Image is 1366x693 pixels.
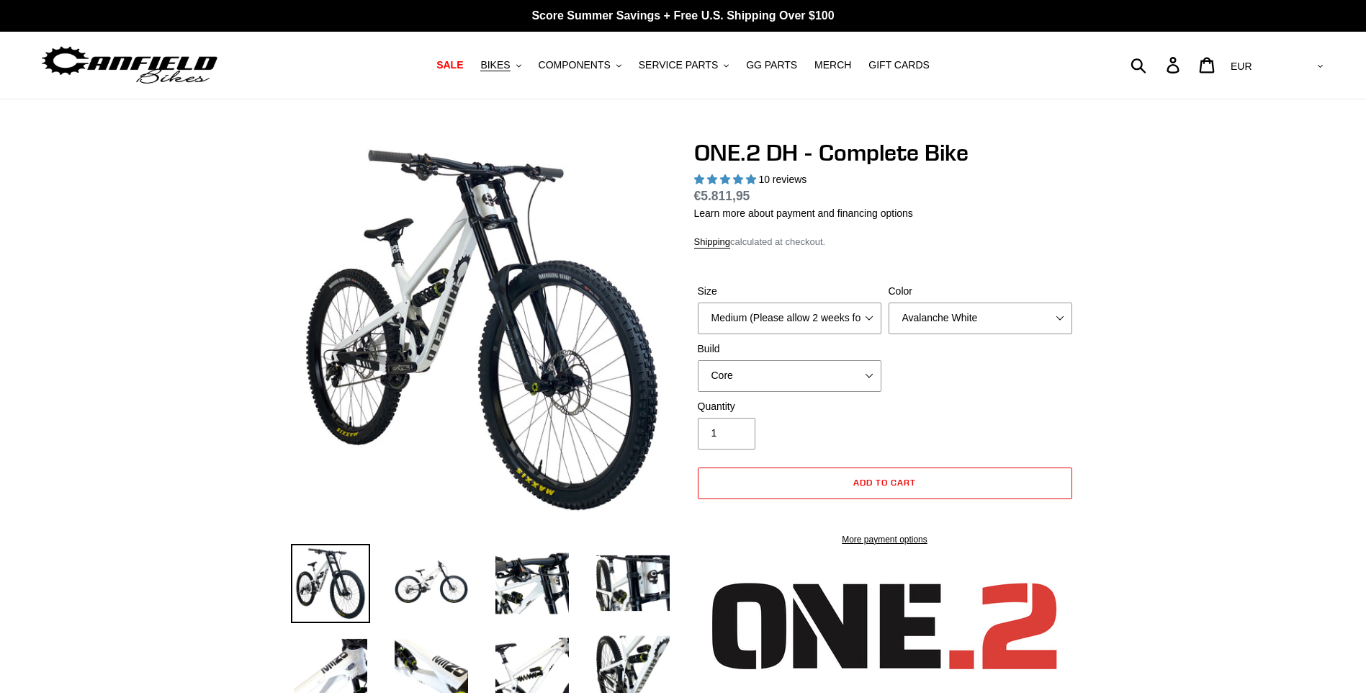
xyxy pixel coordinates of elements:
[436,59,463,71] span: SALE
[694,139,1076,166] h1: ONE.2 DH - Complete Bike
[539,59,611,71] span: COMPONENTS
[1138,49,1175,81] input: Search
[698,533,1072,546] a: More payment options
[698,399,881,414] label: Quantity
[694,189,750,203] span: €5.811,95
[853,477,916,488] span: Add to cart
[392,544,471,623] img: Load image into Gallery viewer, ONE.2 DH - Complete Bike
[593,544,673,623] img: Load image into Gallery viewer, ONE.2 DH - Complete Bike
[429,55,470,75] a: SALE
[746,59,797,71] span: GG PARTS
[40,43,220,88] img: Canfield Bikes
[698,468,1072,499] button: Add to cart
[698,284,881,299] label: Size
[493,544,572,623] img: Load image into Gallery viewer, ONE.2 DH - Complete Bike
[694,207,913,219] a: Learn more about payment and financing options
[698,341,881,357] label: Build
[694,236,731,249] a: Shipping
[639,59,718,71] span: SERVICE PARTS
[531,55,629,75] button: COMPONENTS
[889,284,1072,299] label: Color
[480,59,510,71] span: BIKES
[291,544,370,623] img: Load image into Gallery viewer, ONE.2 DH - Complete Bike
[694,174,759,185] span: 5.00 stars
[868,59,930,71] span: GIFT CARDS
[739,55,804,75] a: GG PARTS
[758,174,806,185] span: 10 reviews
[473,55,528,75] button: BIKES
[861,55,937,75] a: GIFT CARDS
[814,59,851,71] span: MERCH
[632,55,736,75] button: SERVICE PARTS
[807,55,858,75] a: MERCH
[694,235,1076,249] div: calculated at checkout.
